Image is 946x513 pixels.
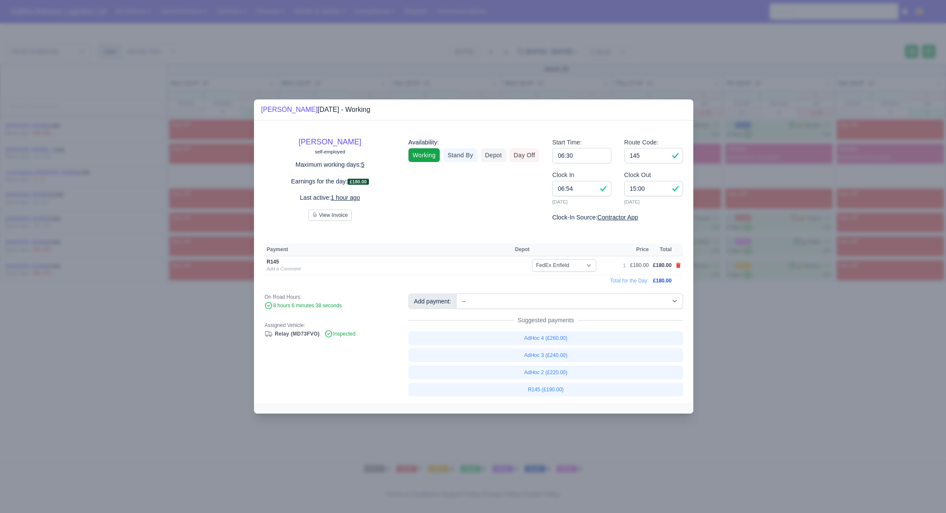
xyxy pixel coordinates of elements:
[552,170,574,180] label: Clock In
[408,366,683,379] a: AdHoc 2 (£220.00)
[552,198,611,206] small: [DATE]
[348,179,369,185] span: £180.00
[624,138,659,147] label: Route Code:
[264,331,320,337] a: Relay (MD73FVO)
[264,322,395,329] div: Assigned Vehicle:
[324,331,355,337] span: Inspected
[653,262,671,268] span: £180.00
[361,161,365,168] u: 5
[514,316,577,324] span: Suggested payments
[513,243,621,256] th: Depot
[264,243,513,256] th: Payment
[623,262,626,269] div: 1
[408,294,456,309] div: Add payment:
[408,348,683,362] a: AdHoc 3 (£240.00)
[264,302,395,310] div: 8 hours 6 minutes 38 seconds
[624,198,683,206] small: [DATE]
[331,194,360,201] u: 1 hour ago
[408,138,539,147] div: Availability:
[443,148,477,162] a: Stand By
[610,278,649,284] span: Total for the Day:
[266,266,300,271] a: Add a Comment
[315,149,345,154] small: self-employed
[408,383,683,396] a: R145 (£190.00)
[624,170,651,180] label: Clock Out
[261,106,317,113] a: [PERSON_NAME]
[628,243,651,256] th: Price
[651,243,674,256] th: Total
[408,148,440,162] a: Working
[299,138,361,146] a: [PERSON_NAME]
[264,177,395,186] p: Earnings for the day:
[597,214,638,221] u: Contractor App
[408,331,683,345] a: AdHoc 4 (£260.00)
[264,294,395,300] div: On Road Hours:
[266,258,459,265] div: R145
[552,138,582,147] label: Start Time:
[261,105,370,115] div: [DATE] - Working
[552,213,683,222] div: Clock-In Source:
[264,193,395,203] p: Last active:
[481,148,506,162] a: Depot
[264,160,395,170] p: Maximum working days:
[308,210,352,221] button: View Invoice
[653,278,671,284] span: £180.00
[510,148,540,162] a: Day Off
[628,256,651,275] td: £180.00
[903,472,946,513] iframe: Chat Widget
